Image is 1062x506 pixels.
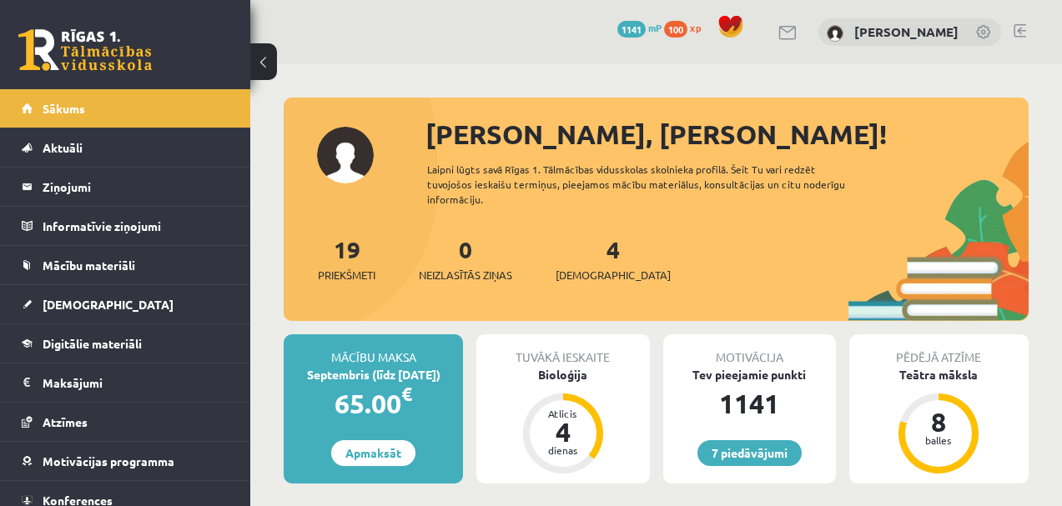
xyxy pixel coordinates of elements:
[663,383,836,423] div: 1141
[22,246,229,284] a: Mācību materiāli
[476,366,649,383] div: Bioloģija
[284,366,463,383] div: Septembris (līdz [DATE])
[43,414,88,429] span: Atzīmes
[22,442,229,480] a: Motivācijas programma
[663,334,836,366] div: Motivācija
[849,366,1029,476] a: Teātra māksla 8 balles
[538,418,588,445] div: 4
[914,435,964,445] div: balles
[22,128,229,167] a: Aktuāli
[427,162,874,207] div: Laipni lūgts savā Rīgas 1. Tālmācības vidusskolas skolnieka profilā. Šeit Tu vari redzēt tuvojošo...
[284,334,463,366] div: Mācību maksa
[22,168,229,206] a: Ziņojumi
[664,21,709,34] a: 100 xp
[849,334,1029,366] div: Pēdējā atzīme
[617,21,646,38] span: 1141
[318,267,375,283] span: Priekšmeti
[318,234,375,283] a: 19Priekšmeti
[854,23,959,40] a: [PERSON_NAME]
[648,21,662,34] span: mP
[849,366,1029,383] div: Teātra māksla
[617,21,662,34] a: 1141 mP
[43,101,85,116] span: Sākums
[538,445,588,455] div: dienas
[22,285,229,323] a: [DEMOGRAPHIC_DATA]
[664,21,687,38] span: 100
[18,29,152,71] a: Rīgas 1. Tālmācības vidusskola
[284,383,463,423] div: 65.00
[476,366,649,476] a: Bioloģija Atlicis 4 dienas
[43,258,135,273] span: Mācību materiāli
[690,21,701,34] span: xp
[697,440,802,466] a: 7 piedāvājumi
[425,114,1029,154] div: [PERSON_NAME], [PERSON_NAME]!
[476,334,649,366] div: Tuvākā ieskaite
[22,324,229,363] a: Digitālie materiāli
[43,297,174,312] span: [DEMOGRAPHIC_DATA]
[538,408,588,418] div: Atlicis
[556,234,671,283] a: 4[DEMOGRAPHIC_DATA]
[43,453,174,468] span: Motivācijas programma
[43,168,229,206] legend: Ziņojumi
[556,267,671,283] span: [DEMOGRAPHIC_DATA]
[22,207,229,245] a: Informatīvie ziņojumi
[22,89,229,128] a: Sākums
[43,336,142,351] span: Digitālie materiāli
[22,363,229,402] a: Maksājumi
[401,382,412,406] span: €
[43,140,83,155] span: Aktuāli
[22,403,229,441] a: Atzīmes
[419,267,512,283] span: Neizlasītās ziņas
[663,366,836,383] div: Tev pieejamie punkti
[331,440,415,466] a: Apmaksāt
[43,363,229,402] legend: Maksājumi
[914,408,964,435] div: 8
[827,25,843,42] img: Jana Sarkaniča
[419,234,512,283] a: 0Neizlasītās ziņas
[43,207,229,245] legend: Informatīvie ziņojumi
